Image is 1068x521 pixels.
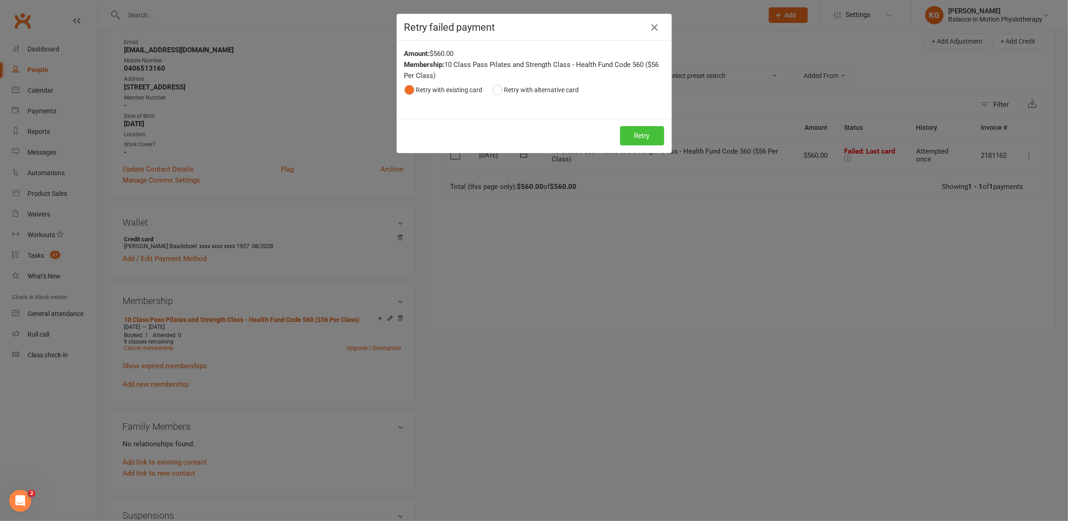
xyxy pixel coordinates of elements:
h4: Retry failed payment [404,22,664,33]
strong: Membership: [404,61,445,69]
iframe: Intercom live chat [9,490,31,512]
button: Close [648,20,662,35]
div: 10 Class Pass Pilates and Strength Class - Health Fund Code 560 ($56 Per Class) [404,59,664,81]
button: Retry with existing card [404,81,483,99]
span: 2 [28,490,35,497]
strong: Amount: [404,50,430,58]
div: $560.00 [404,48,664,59]
button: Retry [620,126,664,145]
button: Retry with alternative card [492,81,579,99]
